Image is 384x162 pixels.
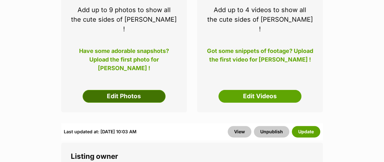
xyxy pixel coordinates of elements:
span: Listing owner [71,152,118,160]
a: Edit Videos [218,90,301,103]
button: Update [292,126,320,137]
button: Unpublish [254,126,289,137]
p: Got some snippets of footage? Upload the first video for [PERSON_NAME] ! [207,47,313,68]
p: Add up to 4 videos to show all the cute sides of [PERSON_NAME] ! [207,5,313,34]
p: Add up to 9 photos to show all the cute sides of [PERSON_NAME] ! [71,5,177,34]
div: Last updated at: [DATE] 10:03 AM [64,126,137,137]
a: View [228,126,251,137]
a: Edit Photos [83,90,166,103]
p: Have some adorable snapshots? Upload the first photo for [PERSON_NAME] ! [71,47,177,68]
